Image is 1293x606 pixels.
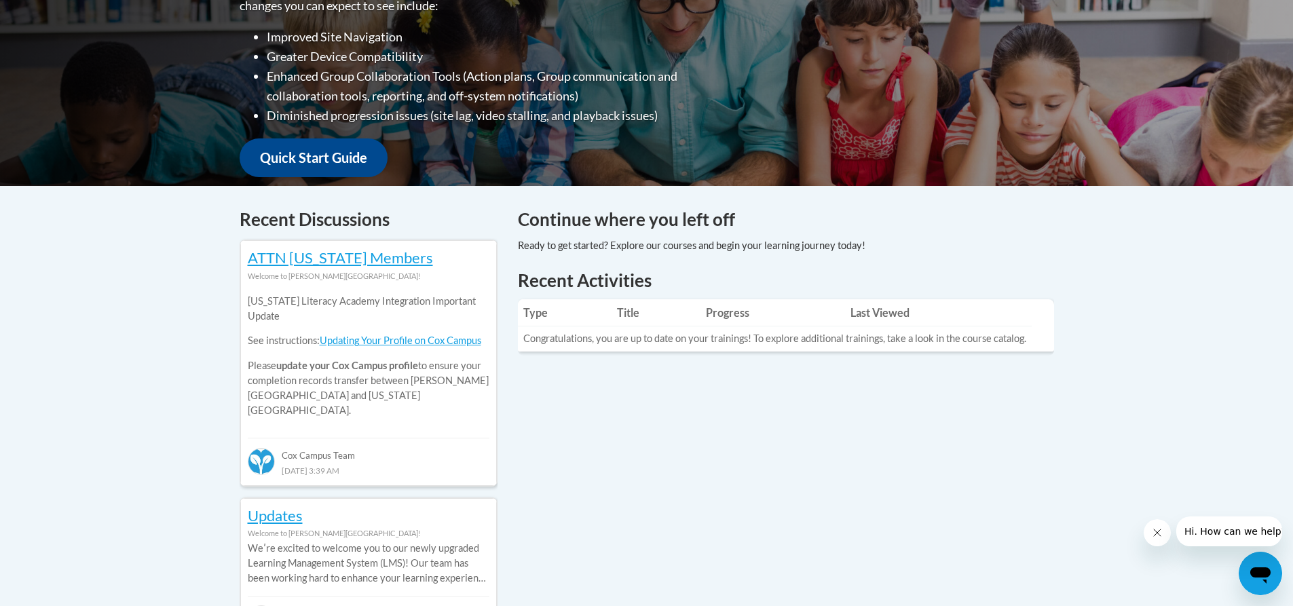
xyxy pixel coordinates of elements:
img: Cox Campus Team [248,448,275,475]
th: Progress [700,299,845,326]
div: Cox Campus Team [248,438,489,462]
div: [DATE] 3:39 AM [248,463,489,478]
th: Type [518,299,612,326]
li: Greater Device Compatibility [267,47,732,67]
b: update your Cox Campus profile [276,360,418,371]
li: Enhanced Group Collaboration Tools (Action plans, Group communication and collaboration tools, re... [267,67,732,106]
span: Hi. How can we help? [8,10,110,20]
iframe: Message from company [1176,516,1282,546]
li: Diminished progression issues (site lag, video stalling, and playback issues) [267,106,732,126]
div: Welcome to [PERSON_NAME][GEOGRAPHIC_DATA]! [248,269,489,284]
li: Improved Site Navigation [267,27,732,47]
td: Congratulations, you are up to date on your trainings! To explore additional trainings, take a lo... [518,326,1032,352]
a: Updates [248,506,303,525]
p: Weʹre excited to welcome you to our newly upgraded Learning Management System (LMS)! Our team has... [248,541,489,586]
div: Welcome to [PERSON_NAME][GEOGRAPHIC_DATA]! [248,526,489,541]
a: ATTN [US_STATE] Members [248,248,433,267]
iframe: Button to launch messaging window [1239,552,1282,595]
a: Updating Your Profile on Cox Campus [320,335,481,346]
iframe: Close message [1144,519,1171,546]
a: Quick Start Guide [240,138,388,177]
h4: Continue where you left off [518,206,1054,233]
h4: Recent Discussions [240,206,498,233]
div: Please to ensure your completion records transfer between [PERSON_NAME][GEOGRAPHIC_DATA] and [US_... [248,284,489,428]
th: Title [612,299,700,326]
p: [US_STATE] Literacy Academy Integration Important Update [248,294,489,324]
th: Last Viewed [845,299,1032,326]
p: See instructions: [248,333,489,348]
h1: Recent Activities [518,268,1054,292]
